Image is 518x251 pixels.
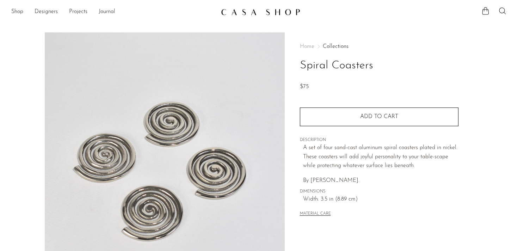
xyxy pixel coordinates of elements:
span: Add to cart [360,114,398,120]
button: MATERIAL CARE [300,212,331,217]
span: A set of four sand-cast aluminum spiral coasters plated in nickel. These coasters will add joyful... [303,145,457,169]
span: DIMENSIONS [300,189,458,195]
nav: Desktop navigation [11,6,215,18]
h1: Spiral Coasters [300,57,458,75]
a: Shop [11,7,23,17]
a: Designers [35,7,58,17]
nav: Breadcrumbs [300,44,458,49]
span: DESCRIPTION [300,137,458,143]
button: Add to cart [300,108,458,126]
a: Journal [99,7,115,17]
a: Projects [69,7,87,17]
a: Collections [323,44,349,49]
span: By [PERSON_NAME]. [303,178,359,183]
span: Width: 3.5 in (8.89 cm) [303,195,458,204]
ul: NEW HEADER MENU [11,6,215,18]
span: Home [300,44,314,49]
span: $75 [300,84,309,90]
